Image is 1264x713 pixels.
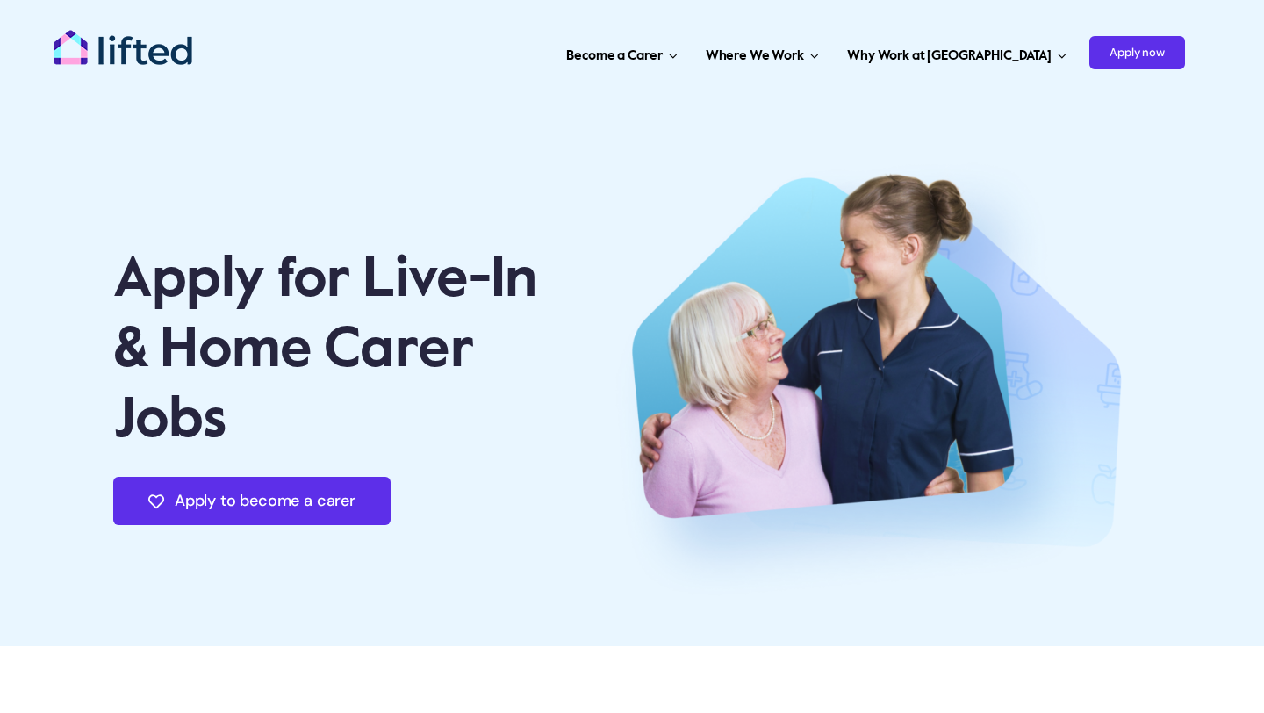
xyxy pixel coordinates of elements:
[566,42,662,70] span: Become a Carer
[113,477,391,525] a: Apply to become a carer
[53,29,193,47] a: lifted-logo
[706,42,804,70] span: Where We Work
[842,26,1072,79] a: Why Work at [GEOGRAPHIC_DATA]
[561,26,682,79] a: Become a Carer
[847,42,1052,70] span: Why Work at [GEOGRAPHIC_DATA]
[113,252,537,449] span: Apply for Live-In & Home Carer Jobs
[595,132,1152,629] img: Beome a Carer – Hero Image
[1089,36,1185,69] span: Apply now
[700,26,824,79] a: Where We Work
[175,492,355,510] span: Apply to become a carer
[328,26,1185,79] nav: Carer Jobs Menu
[1089,26,1185,79] a: Apply now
